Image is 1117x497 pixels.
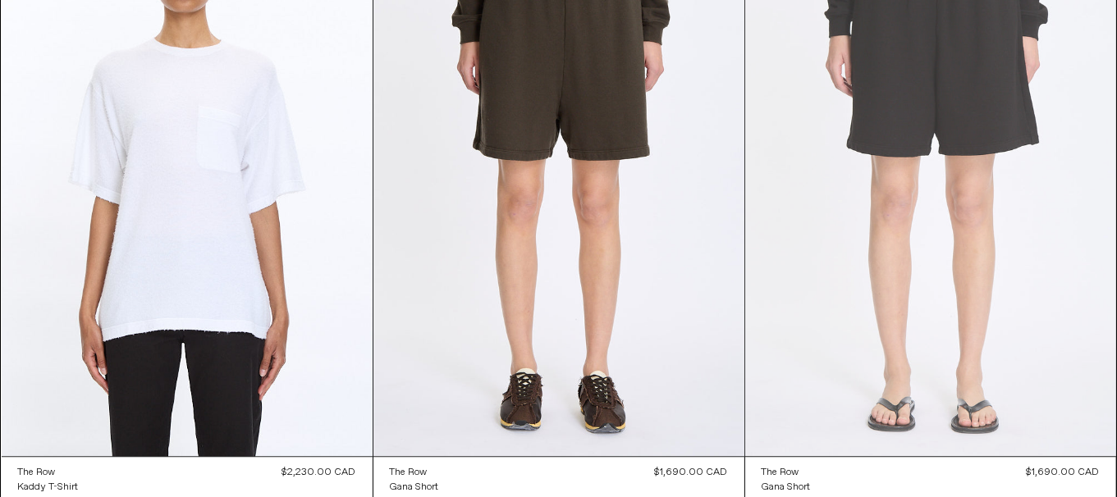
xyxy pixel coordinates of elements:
[282,465,356,480] div: $2,230.00 CAD
[390,466,428,480] div: The Row
[655,465,728,480] div: $1,690.00 CAD
[18,480,79,495] a: Kaddy T-Shirt
[18,466,56,480] div: The Row
[762,466,799,480] div: The Row
[390,480,439,495] a: Gana Short
[390,465,439,480] a: The Row
[762,465,811,480] a: The Row
[1027,465,1100,480] div: $1,690.00 CAD
[390,481,439,495] div: Gana Short
[762,480,811,495] a: Gana Short
[18,481,79,495] div: Kaddy T-Shirt
[18,465,79,480] a: The Row
[762,481,811,495] div: Gana Short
